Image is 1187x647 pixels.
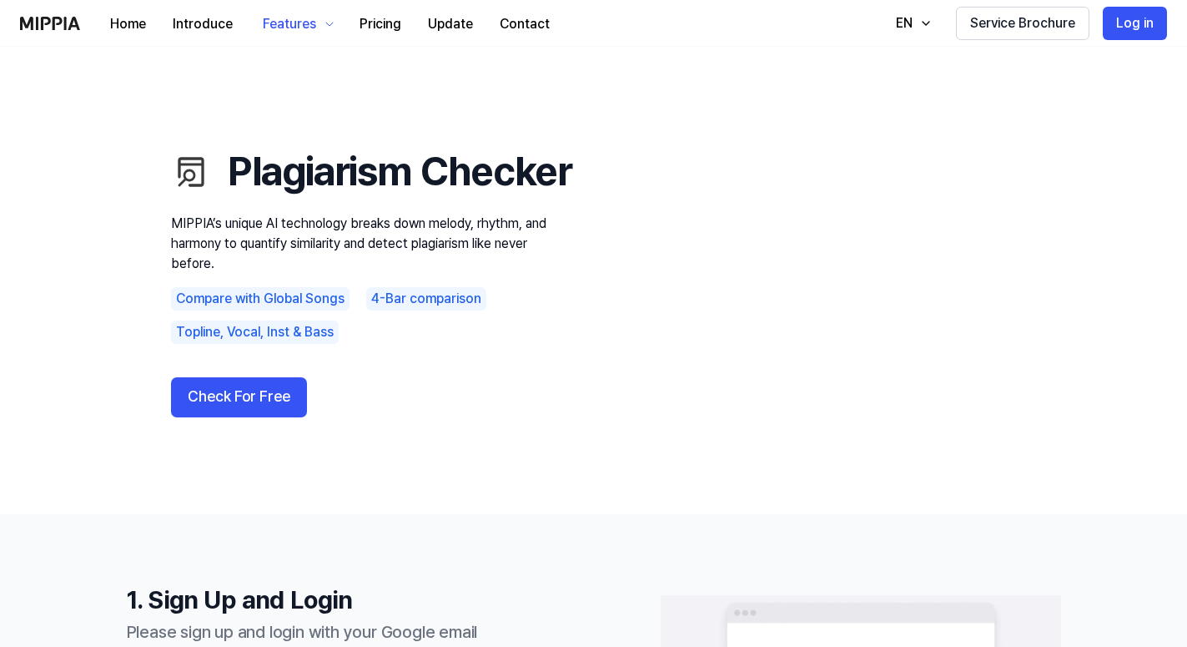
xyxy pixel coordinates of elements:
[171,321,339,344] div: Topline, Vocal, Inst & Bass
[246,1,346,47] button: Features
[1103,7,1167,40] button: Log in
[346,8,415,41] button: Pricing
[159,8,246,41] button: Introduce
[127,581,527,619] h1: 1. Sign Up and Login
[956,7,1089,40] button: Service Brochure
[366,287,486,311] div: 4-Bar comparison
[171,144,571,200] h1: Plagiarism Checker
[171,214,571,274] p: MIPPIA’s unique AI technology breaks down melody, rhythm, and harmony to quantify similarity and ...
[415,8,486,41] button: Update
[171,287,350,311] div: Compare with Global Songs
[20,17,80,30] img: logo
[893,13,916,33] div: EN
[97,8,159,41] button: Home
[879,7,943,40] button: EN
[259,14,319,34] div: Features
[486,8,563,41] button: Contact
[415,1,486,47] a: Update
[171,377,307,417] button: Check For Free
